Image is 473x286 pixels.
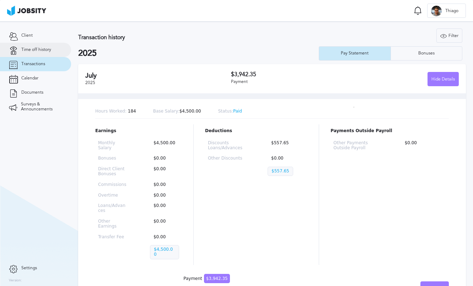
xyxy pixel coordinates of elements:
[153,109,179,114] span: Base Salary:
[85,80,95,85] span: 2025
[150,141,179,151] p: $4,500.00
[85,72,231,79] h2: July
[183,276,230,281] div: Payment
[98,203,127,213] p: Loans/Advances
[333,141,378,151] p: Other Payments Outside Payroll
[150,245,179,259] p: $4,500.00
[98,235,127,240] p: Transfer Fee
[442,9,462,14] span: Thiago
[231,79,345,84] div: Payment
[98,219,127,229] p: Other Earnings
[7,6,46,16] img: ab4bad089aa723f57921c736e9817d99.png
[337,51,372,56] div: Pay Statement
[21,33,33,38] span: Client
[427,4,466,18] button: TThiago
[21,47,51,52] span: Time off history
[319,46,391,61] button: Pay Statement
[95,109,127,114] span: Hours Worked:
[391,46,462,61] button: Bonuses
[98,182,127,187] p: Commissions
[150,182,179,187] p: $0.00
[78,34,288,41] h3: Transaction history
[401,141,446,151] p: $0.00
[21,62,45,67] span: Transactions
[431,6,442,16] div: T
[150,235,179,240] p: $0.00
[268,141,305,151] p: $557.65
[150,203,179,213] p: $0.00
[98,156,127,161] p: Bonuses
[218,109,233,114] span: Status:
[150,167,179,177] p: $0.00
[415,51,438,56] div: Bonuses
[437,29,462,43] div: Filter
[330,129,449,134] p: Payments Outside Payroll
[95,109,136,114] p: 184
[204,274,230,283] span: $3,942.35
[150,219,179,229] p: $0.00
[98,193,127,198] p: Overtime
[21,102,62,112] span: Surveys & Announcements
[21,76,38,81] span: Calendar
[21,90,43,95] span: Documents
[150,193,179,198] p: $0.00
[150,156,179,161] p: $0.00
[428,72,459,86] button: Hide Details
[78,48,319,58] h2: 2025
[9,279,22,283] label: Version:
[268,156,305,161] p: $0.00
[218,109,242,114] p: Paid
[153,109,201,114] p: $4,500.00
[21,266,37,271] span: Settings
[208,141,245,151] p: Discounts Loans/Advances
[436,28,462,43] button: Filter
[268,167,293,176] p: $557.65
[95,129,182,134] p: Earnings
[205,129,307,134] p: Deductions
[98,167,127,177] p: Direct Client Bonuses
[231,71,345,78] h3: $3,942.35
[98,141,127,151] p: Monthly Salary
[208,156,245,161] p: Other Discounts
